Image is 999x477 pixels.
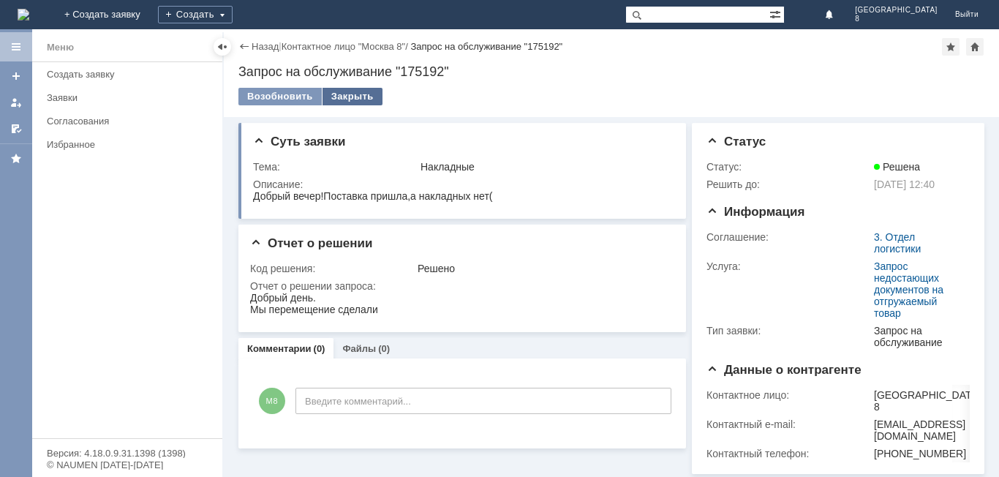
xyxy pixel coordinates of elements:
div: Версия: 4.18.0.9.31.1398 (1398) [47,448,208,458]
div: Тип заявки: [706,325,871,337]
span: 8 [855,15,938,23]
span: Отчет о решении [250,236,372,250]
div: (0) [314,343,325,354]
div: Статус: [706,161,871,173]
a: 3. Отдел логистики [874,231,921,255]
div: Добавить в избранное [942,38,960,56]
span: Данные о контрагенте [706,363,862,377]
div: Код решения: [250,263,415,274]
span: Решена [874,161,920,173]
a: Создать заявку [41,63,219,86]
div: [PHONE_NUMBER] [874,448,981,459]
a: Файлы [342,343,376,354]
div: / [282,41,411,52]
div: Описание: [253,179,670,190]
a: Согласования [41,110,219,132]
a: Контактное лицо "Москва 8" [282,41,406,52]
a: Мои согласования [4,117,28,140]
div: Создать [158,6,233,23]
span: М8 [259,388,285,414]
div: Создать заявку [47,69,214,80]
div: Согласования [47,116,214,127]
a: Перейти на домашнюю страницу [18,9,29,20]
div: [EMAIL_ADDRESS][DOMAIN_NAME] [874,418,981,442]
div: Скрыть меню [214,38,231,56]
div: Соглашение: [706,231,871,243]
div: Решено [418,263,667,274]
a: Назад [252,41,279,52]
a: Мои заявки [4,91,28,114]
div: | [279,40,281,51]
div: Отчет о решении запроса: [250,280,670,292]
a: Комментарии [247,343,312,354]
div: Избранное [47,139,197,150]
div: Запрос на обслуживание [874,325,964,348]
div: Услуга: [706,260,871,272]
div: Контактный e-mail: [706,418,871,430]
div: Заявки [47,92,214,103]
span: Расширенный поиск [769,7,784,20]
span: [DATE] 12:40 [874,179,935,190]
div: Накладные [421,161,667,173]
span: Статус [706,135,766,149]
span: [GEOGRAPHIC_DATA] [855,6,938,15]
a: Запрос недостающих документов на отгружаемый товар [874,260,943,319]
span: Суть заявки [253,135,345,149]
div: Решить до: [706,179,871,190]
a: Заявки [41,86,219,109]
div: [GEOGRAPHIC_DATA] 8 [874,389,981,413]
img: logo [18,9,29,20]
div: Контактный телефон: [706,448,871,459]
div: Контактное лицо: [706,389,871,401]
div: Тема: [253,161,418,173]
div: Запрос на обслуживание "175192" [238,64,984,79]
span: Информация [706,205,804,219]
div: Запрос на обслуживание "175192" [410,41,562,52]
div: © NAUMEN [DATE]-[DATE] [47,460,208,470]
div: Меню [47,39,74,56]
div: Сделать домашней страницей [966,38,984,56]
div: (0) [378,343,390,354]
a: Создать заявку [4,64,28,88]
